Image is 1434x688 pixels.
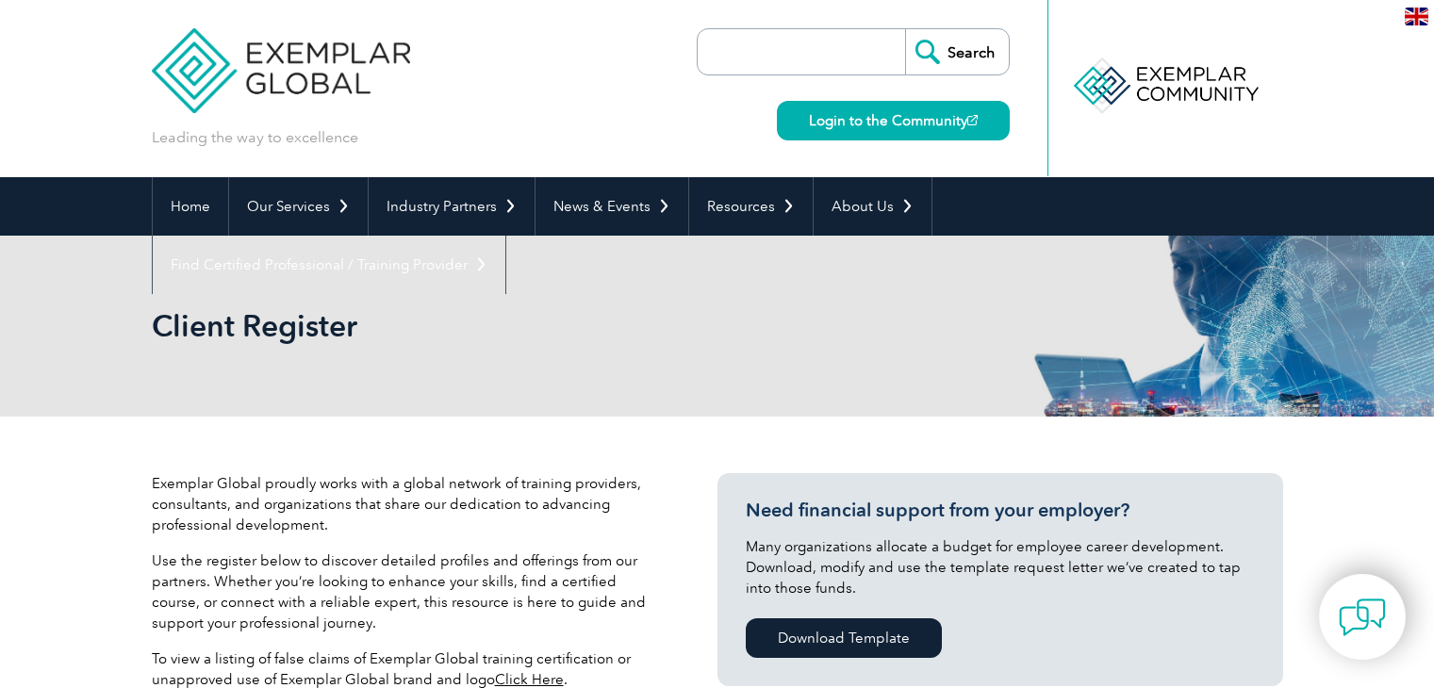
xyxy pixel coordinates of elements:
[152,473,661,535] p: Exemplar Global proudly works with a global network of training providers, consultants, and organ...
[905,29,1009,74] input: Search
[152,311,944,341] h2: Client Register
[369,177,535,236] a: Industry Partners
[495,671,564,688] a: Click Here
[152,127,358,148] p: Leading the way to excellence
[152,550,661,633] p: Use the register below to discover detailed profiles and offerings from our partners. Whether you...
[746,499,1255,522] h3: Need financial support from your employer?
[153,236,505,294] a: Find Certified Professional / Training Provider
[689,177,813,236] a: Resources
[536,177,688,236] a: News & Events
[1405,8,1428,25] img: en
[229,177,368,236] a: Our Services
[777,101,1010,140] a: Login to the Community
[967,115,978,125] img: open_square.png
[1339,594,1386,641] img: contact-chat.png
[746,536,1255,598] p: Many organizations allocate a budget for employee career development. Download, modify and use th...
[746,618,942,658] a: Download Template
[814,177,931,236] a: About Us
[153,177,228,236] a: Home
